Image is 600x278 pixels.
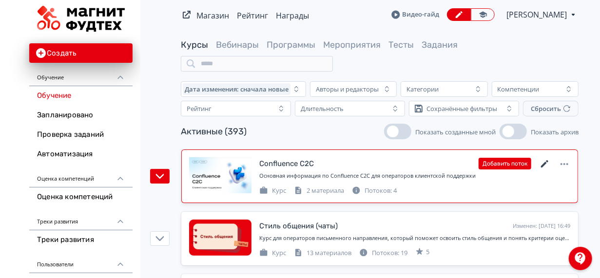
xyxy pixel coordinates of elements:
[196,10,229,21] a: Магазин
[259,234,570,242] div: Курс для операторов письменного направления, который поможет освоить стиль общения и понять крите...
[391,10,439,19] a: Видео-гайд
[471,8,495,21] a: Переключиться в режим ученика
[409,101,519,116] button: Сохранённые фильтры
[29,187,133,207] a: Оценка компетенций
[415,128,496,136] span: Показать созданные мной
[426,105,497,112] div: Сохранённые фильтры
[259,186,286,196] div: Курс
[29,125,133,145] a: Проверка заданий
[406,85,439,93] div: Категории
[181,101,291,116] button: Рейтинг
[323,39,381,50] a: Мероприятия
[276,10,309,21] a: Награды
[316,85,379,93] div: Авторы и редакторы
[181,125,247,138] div: Активные (393)
[29,106,133,125] a: Запланировано
[259,221,338,232] div: Стиль общения (чаты)
[422,39,458,50] a: Задания
[29,207,133,230] div: Треки развития
[294,186,344,196] div: 2 материала
[29,86,133,106] a: Обучение
[237,10,268,21] a: Рейтинг
[259,248,286,258] div: Курс
[388,39,414,50] a: Тесты
[29,145,133,164] a: Автоматизация
[187,105,212,112] div: Рейтинг
[29,63,133,86] div: Обучение
[531,128,579,136] span: Показать архив
[37,6,125,32] img: https://files.teachbase.ru/system/slaveaccount/52152/logo/medium-aa5ec3a18473e9a8d3a167ef8955dcbc...
[295,101,405,116] button: Длительность
[359,248,407,258] div: Потоков: 19
[29,230,133,250] a: Треки развития
[498,85,540,93] div: Компетенции
[479,158,531,169] button: Добавить поток
[181,81,306,97] button: Дата изменения: сначала новые
[181,39,208,50] a: Курсы
[523,101,579,116] button: Сбросить
[29,164,133,187] div: Оценка компетенций
[294,248,351,258] div: 13 материалов
[259,172,570,180] div: Основная информация по Confluence C2C для операторов клиентской поддержки
[185,85,289,93] span: Дата изменения: сначала новые
[216,39,259,50] a: Вебинары
[352,186,397,196] div: Потоков: 4
[29,43,133,63] button: Создать
[513,222,570,230] div: Изменен: [DATE] 16:49
[506,9,568,20] span: Богдан Петельский
[401,81,487,97] button: Категории
[426,247,429,257] span: 5
[29,250,133,273] div: Пользователи
[301,105,344,112] div: Длительность
[492,81,579,97] button: Компетенции
[267,39,315,50] a: Программы
[310,81,397,97] button: Авторы и редакторы
[259,158,314,169] div: Confluence C2C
